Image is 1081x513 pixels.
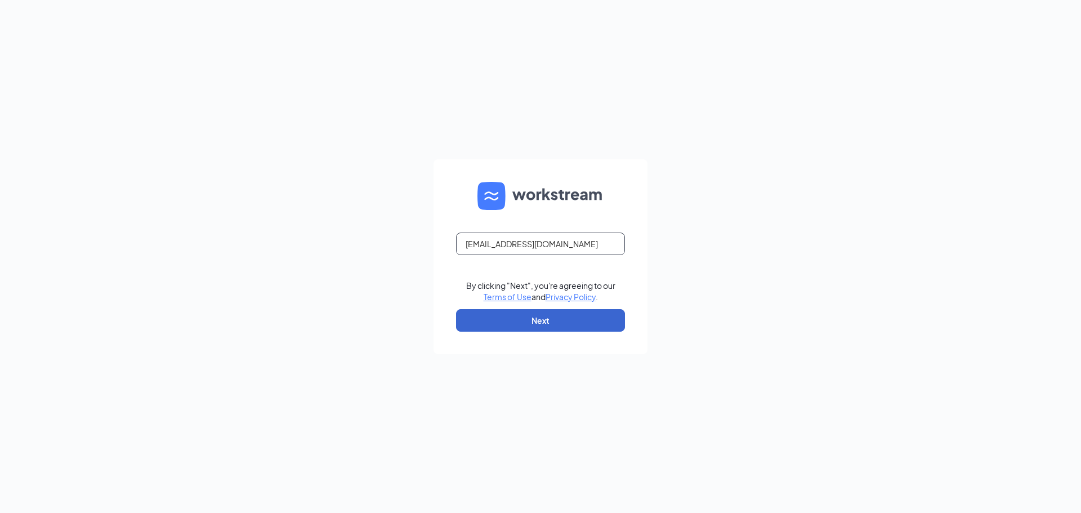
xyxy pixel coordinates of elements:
a: Privacy Policy [546,292,596,302]
div: By clicking "Next", you're agreeing to our and . [466,280,615,302]
input: Email [456,233,625,255]
a: Terms of Use [484,292,531,302]
img: WS logo and Workstream text [477,182,604,210]
button: Next [456,309,625,332]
